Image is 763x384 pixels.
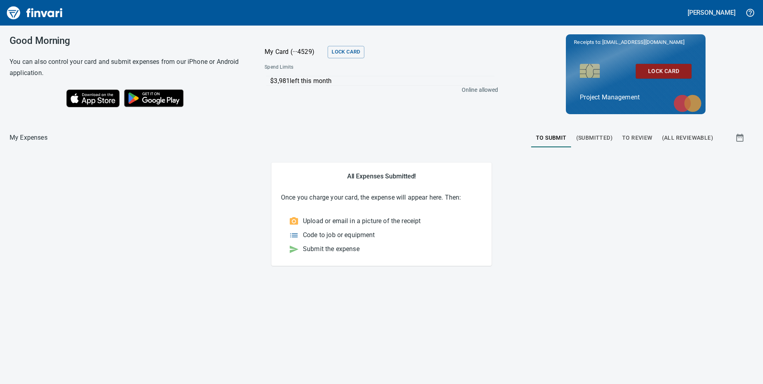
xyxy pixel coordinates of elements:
[258,86,498,94] p: Online allowed
[66,89,120,107] img: Download on the App Store
[636,64,692,79] button: Lock Card
[728,128,753,147] button: Show transactions within a particular date range
[120,85,188,111] img: Get it on Google Play
[576,133,613,143] span: (Submitted)
[688,8,735,17] h5: [PERSON_NAME]
[265,63,395,71] span: Spend Limits
[10,35,245,46] h3: Good Morning
[662,133,713,143] span: (All Reviewable)
[265,47,324,57] p: My Card (···4529)
[642,66,685,76] span: Lock Card
[601,38,685,46] span: [EMAIL_ADDRESS][DOMAIN_NAME]
[303,244,360,254] p: Submit the expense
[536,133,567,143] span: To Submit
[670,91,706,116] img: mastercard.svg
[5,3,65,22] img: Finvari
[10,133,47,143] nav: breadcrumb
[622,133,652,143] span: To Review
[328,46,364,58] button: Lock Card
[574,38,698,46] p: Receipts to:
[580,93,692,102] p: Project Management
[281,172,482,180] h5: All Expenses Submitted!
[686,6,737,19] button: [PERSON_NAME]
[281,193,482,202] p: Once you charge your card, the expense will appear here. Then:
[303,230,375,240] p: Code to job or equipment
[10,133,47,143] p: My Expenses
[10,56,245,79] h6: You can also control your card and submit expenses from our iPhone or Android application.
[332,48,360,57] span: Lock Card
[270,76,494,86] p: $3,981 left this month
[303,216,421,226] p: Upload or email in a picture of the receipt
